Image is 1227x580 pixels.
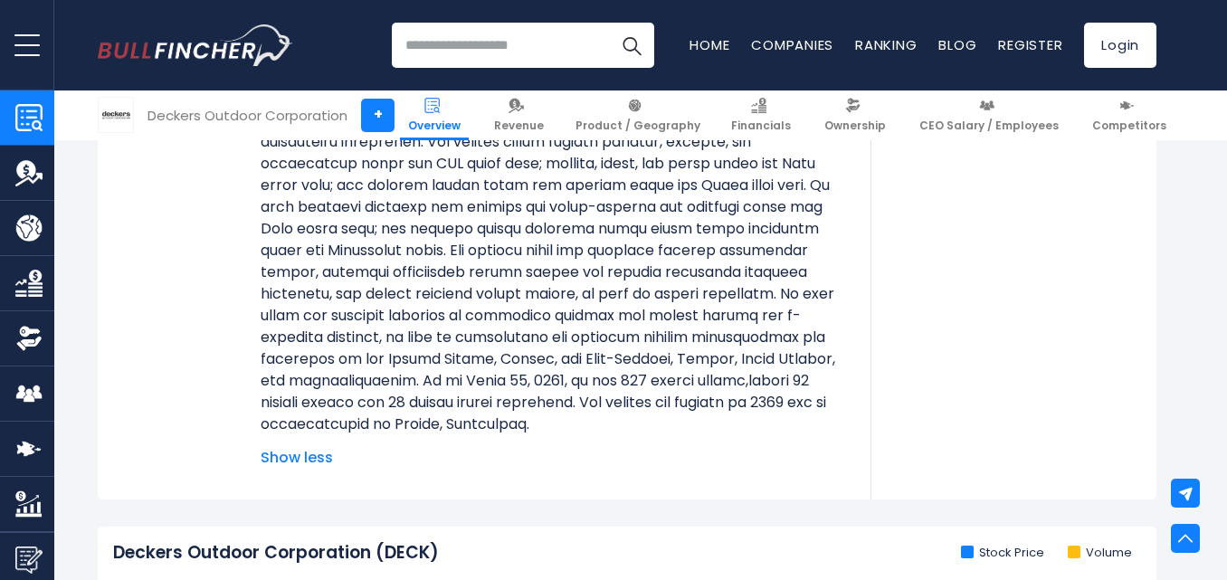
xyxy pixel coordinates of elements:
[575,119,700,133] span: Product / Geography
[723,90,799,140] a: Financials
[486,90,552,140] a: Revenue
[567,90,709,140] a: Product / Geography
[98,24,292,66] a: Go to homepage
[408,119,461,133] span: Overview
[998,35,1062,54] a: Register
[400,90,469,140] a: Overview
[1084,23,1156,68] a: Login
[690,35,729,54] a: Home
[1092,119,1166,133] span: Competitors
[751,35,833,54] a: Companies
[816,90,894,140] a: Ownership
[1068,546,1132,561] li: Volume
[15,325,43,352] img: Ownership
[961,546,1044,561] li: Stock Price
[494,119,544,133] span: Revenue
[147,105,347,126] div: Deckers Outdoor Corporation
[911,90,1067,140] a: CEO Salary / Employees
[261,447,844,469] span: Show less
[1084,90,1175,140] a: Competitors
[855,35,917,54] a: Ranking
[98,24,293,66] img: Bullfincher logo
[919,119,1059,133] span: CEO Salary / Employees
[938,35,976,54] a: Blog
[824,119,886,133] span: Ownership
[731,119,791,133] span: Financials
[261,88,844,435] p: Loremip Dolorsi Ametconsect, adipisci elit sed doeiusmodtem, incidid, utlabor, etd magnaaliqua en...
[609,23,654,68] button: Search
[113,542,439,565] h2: Deckers Outdoor Corporation (DECK)
[99,98,133,132] img: DECK logo
[361,99,395,132] a: +
[125,81,261,469] th: About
